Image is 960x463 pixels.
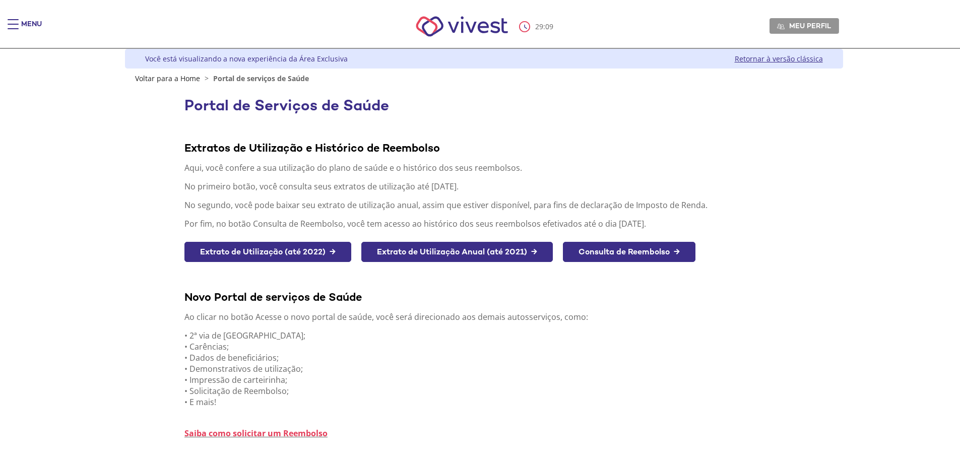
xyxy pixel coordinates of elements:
span: 29 [535,22,543,31]
img: Vivest [405,5,519,48]
div: Extratos de Utilização e Histórico de Reembolso [184,141,783,155]
div: Novo Portal de serviços de Saúde [184,290,783,304]
p: Aqui, você confere a sua utilização do plano de saúde e o histórico dos seus reembolsos. [184,162,783,173]
p: No segundo, você pode baixar seu extrato de utilização anual, assim que estiver disponível, para ... [184,200,783,211]
span: 09 [545,22,553,31]
p: Por fim, no botão Consulta de Reembolso, você tem acesso ao histórico dos seus reembolsos efetiva... [184,218,783,229]
a: Saiba como solicitar um Reembolso [184,428,328,439]
p: Ao clicar no botão Acesse o novo portal de saúde, você será direcionado aos demais autosserviços,... [184,311,783,322]
div: Menu [21,19,42,39]
span: Portal de serviços de Saúde [213,74,309,83]
h1: Portal de Serviços de Saúde [184,97,783,114]
a: Extrato de Utilização Anual (até 2021) → [361,242,553,262]
div: : [519,21,555,32]
img: Meu perfil [777,23,785,30]
p: • 2ª via de [GEOGRAPHIC_DATA]; • Carências; • Dados de beneficiários; • Demonstrativos de utiliza... [184,330,783,408]
a: Meu perfil [770,18,839,33]
div: Você está visualizando a nova experiência da Área Exclusiva [145,54,348,63]
a: Consulta de Reembolso → [563,242,695,262]
a: Retornar à versão clássica [735,54,823,63]
span: Meu perfil [789,21,831,30]
p: No primeiro botão, você consulta seus extratos de utilização até [DATE]. [184,181,783,192]
a: Extrato de Utilização (até 2022) → [184,242,351,262]
span: > [202,74,211,83]
a: Voltar para a Home [135,74,200,83]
